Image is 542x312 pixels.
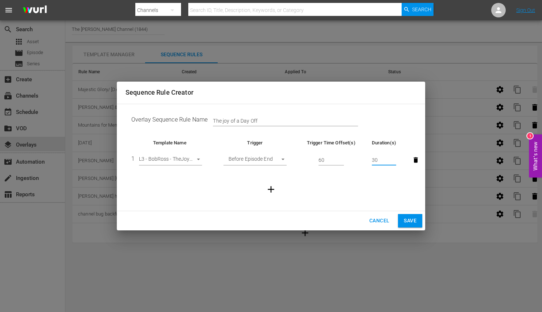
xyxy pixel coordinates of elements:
[366,139,402,146] th: Duration(s)
[126,110,416,132] td: Overlay Sequence Rule Name
[4,6,13,15] span: menu
[131,155,135,162] span: 1
[296,139,366,146] th: Trigger Time Offset(s)
[214,139,296,146] th: Trigger
[529,135,542,178] button: Open Feedback Widget
[126,139,214,146] th: Template Name
[364,214,395,227] button: Cancel
[398,214,422,227] button: Save
[369,216,389,225] span: Cancel
[516,7,535,13] a: Sign Out
[412,3,431,16] span: Search
[126,87,416,98] h2: Sequence Rule Creator
[223,155,287,166] div: Before Episode End
[527,133,533,139] div: 1
[404,216,416,225] span: Save
[17,2,52,19] img: ans4CAIJ8jUAAAAAAAAAAAAAAAAAAAAAAAAgQb4GAAAAAAAAAAAAAAAAAAAAAAAAJMjXAAAAAAAAAAAAAAAAAAAAAAAAgAT5G...
[139,155,202,166] div: L3 - BobRoss - TheJoyofaDayOff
